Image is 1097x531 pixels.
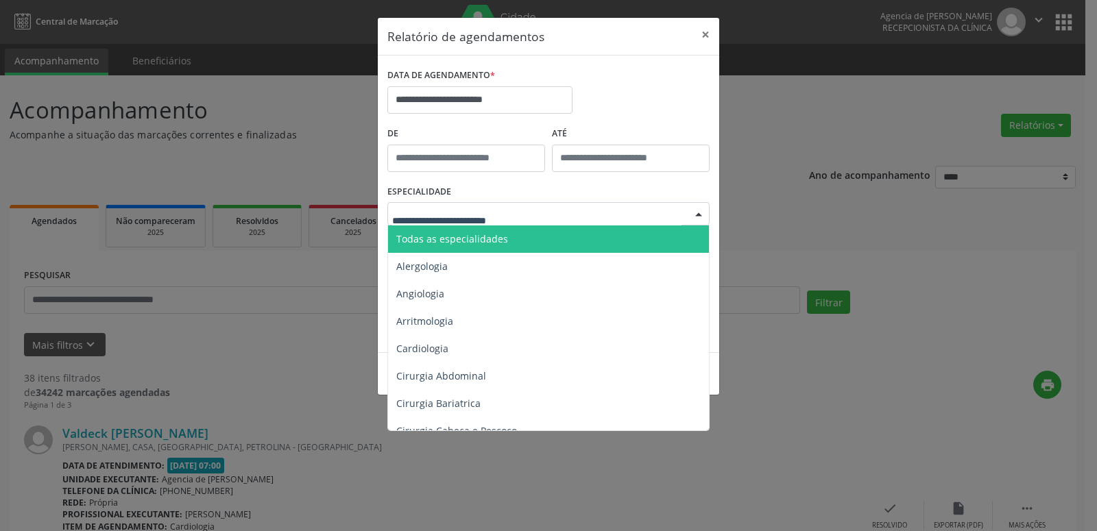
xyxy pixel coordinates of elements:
[387,123,545,145] label: De
[552,123,710,145] label: ATÉ
[387,182,451,203] label: ESPECIALIDADE
[387,27,544,45] h5: Relatório de agendamentos
[396,232,508,245] span: Todas as especialidades
[387,65,495,86] label: DATA DE AGENDAMENTO
[396,369,486,382] span: Cirurgia Abdominal
[396,287,444,300] span: Angiologia
[396,260,448,273] span: Alergologia
[396,424,517,437] span: Cirurgia Cabeça e Pescoço
[396,397,481,410] span: Cirurgia Bariatrica
[396,314,453,328] span: Arritmologia
[396,342,448,355] span: Cardiologia
[692,18,719,51] button: Close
